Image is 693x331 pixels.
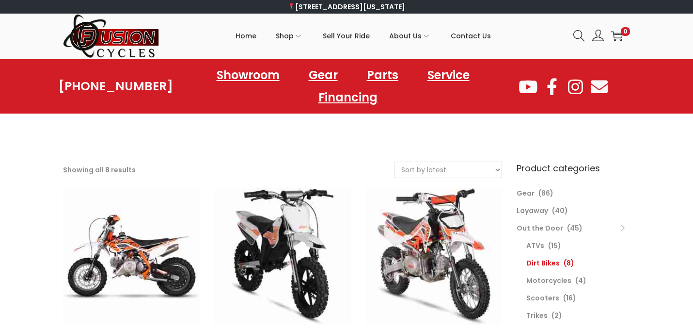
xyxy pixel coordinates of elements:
span: (40) [552,206,568,215]
img: 📍 [288,3,295,10]
a: Gear [517,188,535,198]
a: [PHONE_NUMBER] [59,80,173,93]
a: About Us [389,14,431,58]
a: Service [418,64,479,86]
span: Contact Us [451,24,491,48]
span: (86) [538,188,553,198]
span: (16) [563,293,576,303]
a: Trikes [526,311,548,320]
a: Shop [276,14,303,58]
a: Out the Door [517,223,563,233]
span: (15) [548,241,561,250]
span: Home [236,24,256,48]
a: Home [236,14,256,58]
h6: Product categories [517,162,630,175]
nav: Primary navigation [160,14,566,58]
span: About Us [389,24,422,48]
a: Motorcycles [526,276,571,285]
select: Shop order [394,162,502,178]
a: Gear [299,64,347,86]
a: [STREET_ADDRESS][US_STATE] [288,2,406,12]
a: Dirt Bikes [526,258,560,268]
span: (45) [567,223,583,233]
a: ATVs [526,241,544,250]
a: Financing [309,86,387,109]
a: Parts [357,64,408,86]
a: Scooters [526,293,559,303]
img: Woostify retina logo [63,14,160,59]
span: Shop [276,24,294,48]
a: Sell Your Ride [323,14,370,58]
a: Layaway [517,206,548,215]
nav: Menu [173,64,518,109]
span: Sell Your Ride [323,24,370,48]
a: Showroom [207,64,289,86]
a: 0 [611,30,623,42]
p: Showing all 8 results [63,163,136,177]
span: (8) [564,258,574,268]
span: (4) [575,276,586,285]
span: (2) [551,311,562,320]
a: Contact Us [451,14,491,58]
